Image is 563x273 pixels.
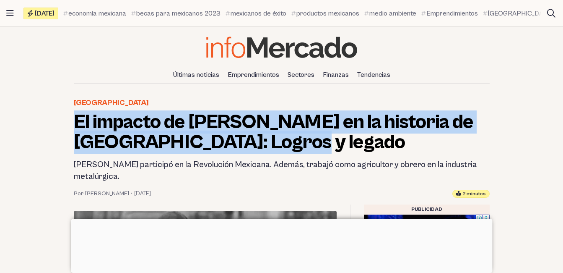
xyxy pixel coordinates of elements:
a: Emprendimientos [224,68,283,82]
img: Infomercado México logo [206,37,357,58]
a: productos mexicanos [291,8,359,18]
time: 22 mayo, 2023 14:00 [134,189,151,198]
span: economía mexicana [68,8,126,18]
a: Sectores [284,68,318,82]
a: [GEOGRAPHIC_DATA] [483,8,551,18]
div: Publicidad [364,205,490,215]
a: medio ambiente [364,8,416,18]
a: economía mexicana [63,8,126,18]
a: Tendencias [354,68,394,82]
h2: [PERSON_NAME] participó en la Revolución Mexicana. Además, trabajó como agricultor y obrero en la... [74,159,490,183]
a: becas para mexicanos 2023 [131,8,221,18]
h1: El impacto de [PERSON_NAME] en la historia de [GEOGRAPHIC_DATA]: Logros y legado [74,112,490,152]
span: medio ambiente [369,8,416,18]
span: becas para mexicanos 2023 [136,8,221,18]
span: [GEOGRAPHIC_DATA] [488,8,551,18]
a: Emprendimientos [421,8,478,18]
span: • [131,189,132,198]
a: Por [PERSON_NAME] [74,189,129,198]
span: Emprendimientos [426,8,478,18]
a: [GEOGRAPHIC_DATA] [74,97,149,109]
a: Últimas noticias [170,68,223,82]
div: Tiempo estimado de lectura: 2 minutos [452,190,490,198]
a: mexicanos de éxito [226,8,286,18]
a: Finanzas [319,68,352,82]
span: [DATE] [35,10,54,17]
iframe: Advertisement [71,219,492,271]
span: productos mexicanos [296,8,359,18]
span: mexicanos de éxito [231,8,286,18]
